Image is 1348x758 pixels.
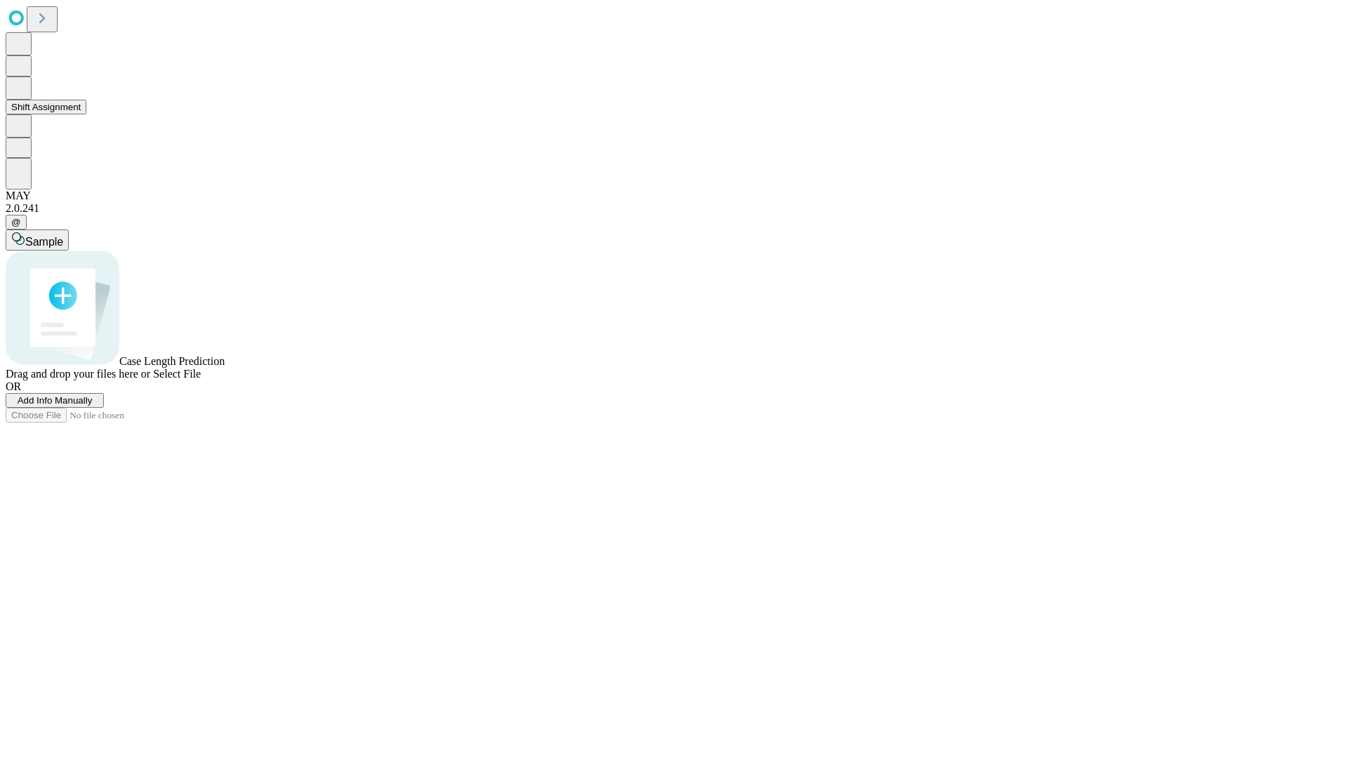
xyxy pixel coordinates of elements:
[6,100,86,114] button: Shift Assignment
[6,380,21,392] span: OR
[6,368,150,380] span: Drag and drop your files here or
[6,215,27,230] button: @
[153,368,201,380] span: Select File
[6,202,1342,215] div: 2.0.241
[6,230,69,251] button: Sample
[119,355,225,367] span: Case Length Prediction
[18,395,93,406] span: Add Info Manually
[6,393,104,408] button: Add Info Manually
[6,189,1342,202] div: MAY
[25,236,63,248] span: Sample
[11,217,21,227] span: @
